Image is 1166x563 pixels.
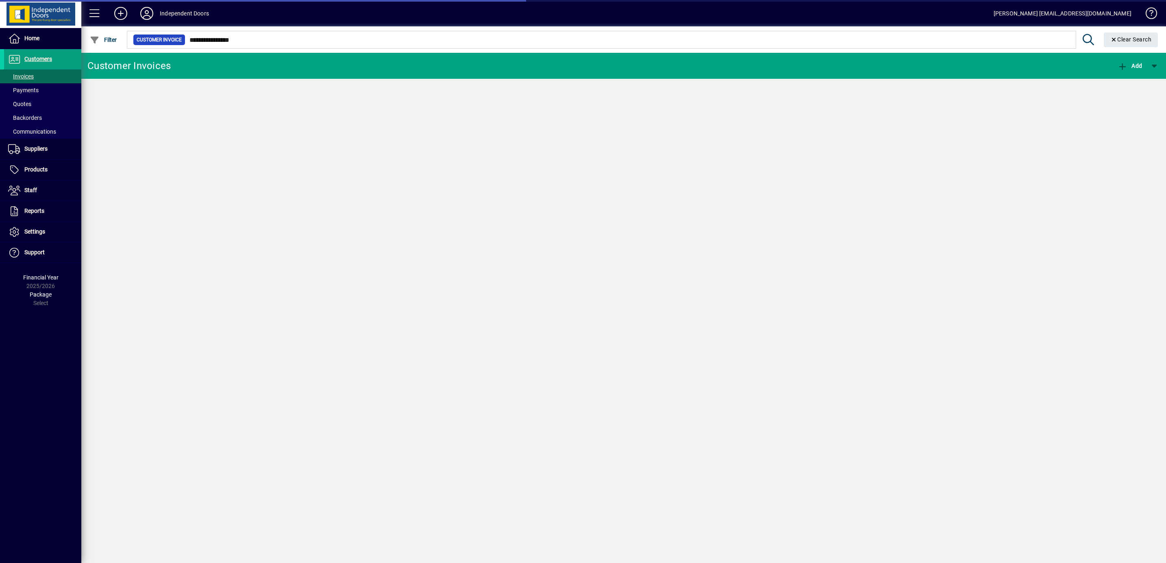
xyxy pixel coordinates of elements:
[1104,32,1158,47] button: Clear
[30,291,52,298] span: Package
[4,160,81,180] a: Products
[1116,58,1144,73] button: Add
[4,180,81,201] a: Staff
[24,35,39,41] span: Home
[24,187,37,193] span: Staff
[24,208,44,214] span: Reports
[88,32,119,47] button: Filter
[4,28,81,49] a: Home
[160,7,209,20] div: Independent Doors
[1110,36,1152,43] span: Clear Search
[8,73,34,80] span: Invoices
[4,69,81,83] a: Invoices
[1118,63,1142,69] span: Add
[4,97,81,111] a: Quotes
[1140,2,1156,28] a: Knowledge Base
[108,6,134,21] button: Add
[24,145,48,152] span: Suppliers
[8,101,31,107] span: Quotes
[87,59,171,72] div: Customer Invoices
[4,139,81,159] a: Suppliers
[134,6,160,21] button: Profile
[4,222,81,242] a: Settings
[8,115,42,121] span: Backorders
[24,56,52,62] span: Customers
[8,87,39,93] span: Payments
[4,111,81,125] a: Backorders
[137,36,182,44] span: Customer Invoice
[4,125,81,139] a: Communications
[8,128,56,135] span: Communications
[24,228,45,235] span: Settings
[4,201,81,221] a: Reports
[24,166,48,173] span: Products
[4,243,81,263] a: Support
[90,37,117,43] span: Filter
[23,274,59,281] span: Financial Year
[4,83,81,97] a: Payments
[24,249,45,256] span: Support
[994,7,1131,20] div: [PERSON_NAME] [EMAIL_ADDRESS][DOMAIN_NAME]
